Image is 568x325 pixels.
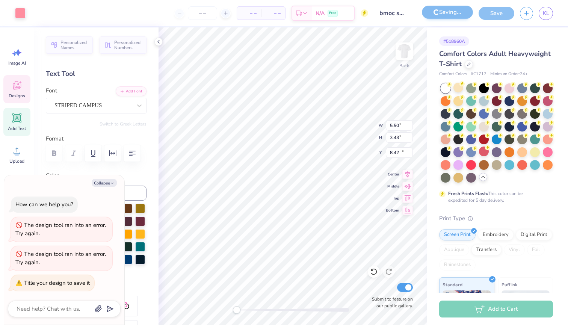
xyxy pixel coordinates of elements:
[8,60,26,66] span: Image AI
[439,214,553,223] div: Print Type
[8,125,26,132] span: Add Text
[478,229,514,240] div: Embroidery
[386,183,399,189] span: Middle
[233,306,240,314] div: Accessibility label
[374,6,411,21] input: Untitled Design
[490,71,528,77] span: Minimum Order: 24 +
[46,135,147,143] label: Format
[15,201,73,208] div: How can we help you?
[386,207,399,213] span: Bottom
[471,244,502,255] div: Transfers
[9,158,24,164] span: Upload
[316,9,325,17] span: N/A
[92,179,117,187] button: Collapse
[439,49,551,68] span: Comfort Colors Adult Heavyweight T-Shirt
[504,244,525,255] div: Vinyl
[397,44,412,59] img: Back
[386,171,399,177] span: Center
[329,11,336,16] span: Free
[15,221,106,237] div: The design tool ran into an error. Try again.
[502,281,517,289] span: Puff Ink
[188,6,217,20] input: – –
[527,244,545,255] div: Foil
[439,244,469,255] div: Applique
[46,69,147,79] div: Text Tool
[386,195,399,201] span: Top
[448,190,488,197] strong: Fresh Prints Flash:
[439,229,476,240] div: Screen Print
[116,86,147,96] button: Add Font
[46,171,147,180] label: Color
[46,36,93,54] button: Personalized Names
[9,93,25,99] span: Designs
[114,40,142,50] span: Personalized Numbers
[399,62,409,69] div: Back
[60,40,88,50] span: Personalized Names
[448,190,541,204] div: This color can be expedited for 5 day delivery.
[539,7,553,20] a: KL
[471,71,486,77] span: # C1717
[439,71,467,77] span: Comfort Colors
[439,36,469,46] div: # 518960A
[24,279,90,287] div: Title your design to save it
[100,121,147,127] button: Switch to Greek Letters
[46,86,57,95] label: Font
[439,259,476,271] div: Rhinestones
[516,229,552,240] div: Digital Print
[266,9,281,17] span: – –
[443,281,462,289] span: Standard
[368,296,413,309] label: Submit to feature on our public gallery.
[100,36,147,54] button: Personalized Numbers
[15,250,106,266] div: The design tool ran into an error. Try again.
[542,9,549,18] span: KL
[242,9,257,17] span: – –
